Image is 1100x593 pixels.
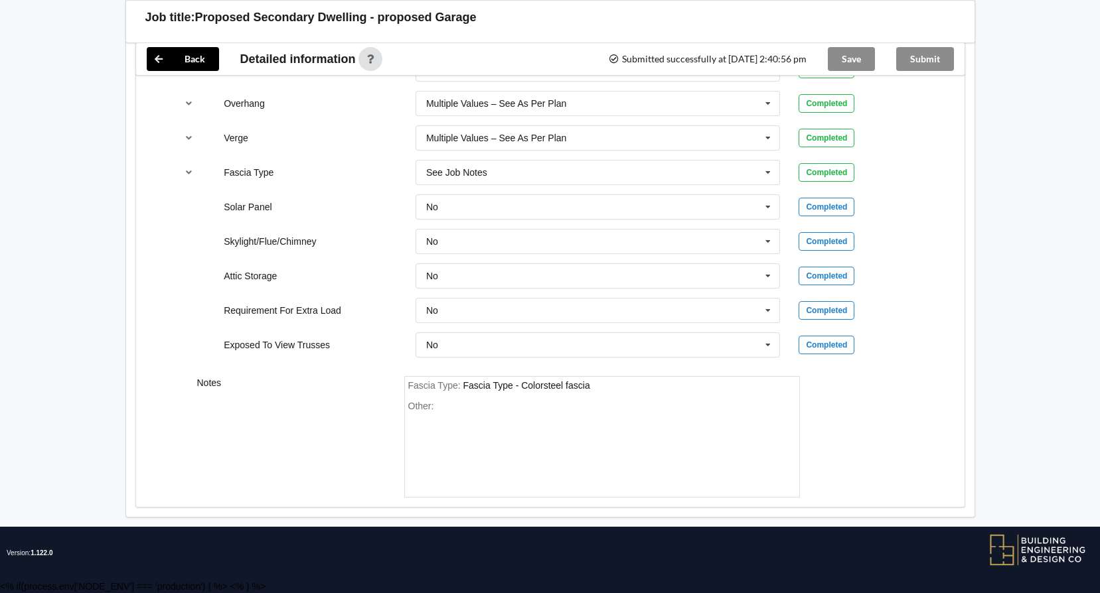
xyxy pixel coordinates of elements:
[426,202,438,212] div: No
[224,202,272,212] label: Solar Panel
[799,129,854,147] div: Completed
[426,306,438,315] div: No
[426,237,438,246] div: No
[799,301,854,320] div: Completed
[463,380,590,391] div: FasciaType
[176,126,202,150] button: reference-toggle
[224,133,248,143] label: Verge
[799,267,854,285] div: Completed
[799,198,854,216] div: Completed
[240,53,356,65] span: Detailed information
[7,527,53,580] span: Version:
[799,94,854,113] div: Completed
[188,376,395,498] div: Notes
[426,133,566,143] div: Multiple Values – See As Per Plan
[426,168,487,177] div: See Job Notes
[426,99,566,108] div: Multiple Values – See As Per Plan
[224,236,316,247] label: Skylight/Flue/Chimney
[426,340,438,350] div: No
[408,380,463,391] span: Fascia Type :
[176,161,202,184] button: reference-toggle
[224,98,264,109] label: Overhang
[408,401,434,411] span: Other:
[224,340,330,350] label: Exposed To View Trusses
[31,549,52,557] span: 1.122.0
[799,163,854,182] div: Completed
[224,167,274,178] label: Fascia Type
[989,533,1087,566] img: BEDC logo
[799,232,854,251] div: Completed
[224,271,277,281] label: Attic Storage
[176,92,202,115] button: reference-toggle
[608,54,806,64] span: Submitted successfully at [DATE] 2:40:56 pm
[799,336,854,354] div: Completed
[426,271,438,281] div: No
[147,47,219,71] button: Back
[404,376,800,498] form: notes-field
[145,10,195,25] h3: Job title:
[224,305,341,316] label: Requirement For Extra Load
[195,10,477,25] h3: Proposed Secondary Dwelling - proposed Garage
